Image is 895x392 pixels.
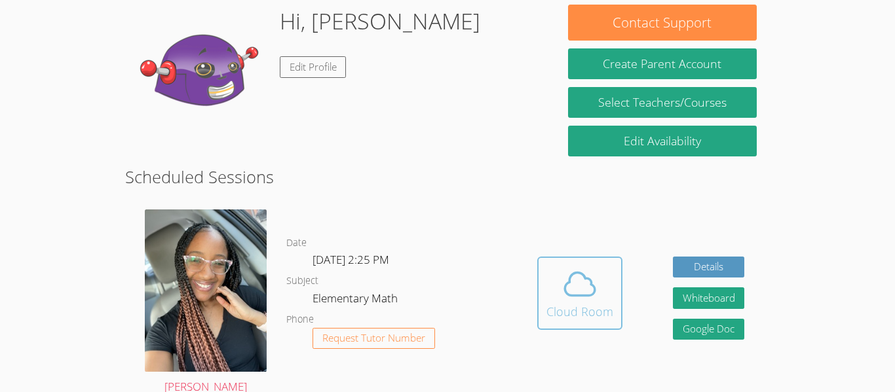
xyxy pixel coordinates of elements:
dt: Phone [286,312,314,328]
img: avatar.jpg [145,209,267,372]
button: Request Tutor Number [313,328,435,349]
a: Details [673,257,745,278]
span: Request Tutor Number [322,333,425,343]
a: Select Teachers/Courses [568,87,757,118]
a: Google Doc [673,319,745,340]
h1: Hi, [PERSON_NAME] [280,5,480,38]
a: Edit Availability [568,126,757,156]
span: [DATE] 2:25 PM [313,252,389,267]
img: default.png [138,5,269,135]
dd: Elementary Math [313,289,400,312]
h2: Scheduled Sessions [125,164,770,189]
div: Cloud Room [546,302,613,321]
a: Edit Profile [280,56,347,78]
dt: Date [286,235,307,251]
button: Contact Support [568,5,757,41]
button: Cloud Room [537,257,622,330]
button: Create Parent Account [568,48,757,79]
button: Whiteboard [673,287,745,309]
dt: Subject [286,273,318,289]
